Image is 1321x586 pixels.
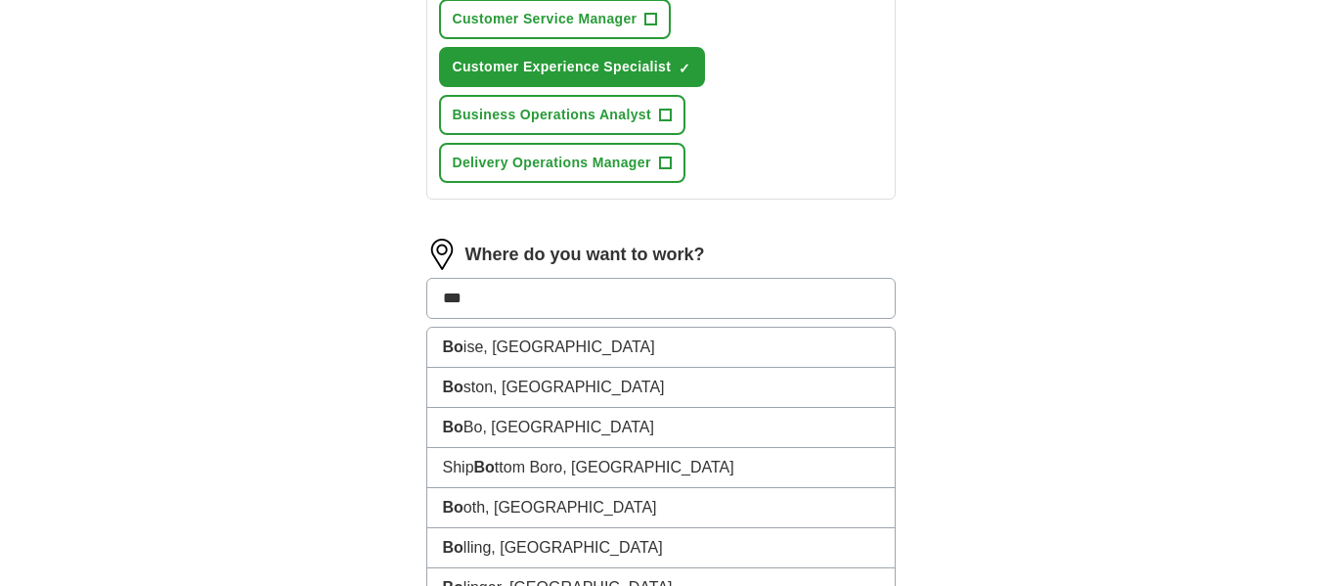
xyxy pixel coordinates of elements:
[453,105,651,125] span: Business Operations Analyst
[439,95,685,135] button: Business Operations Analyst
[453,153,651,173] span: Delivery Operations Manager
[453,57,672,77] span: Customer Experience Specialist
[443,499,463,516] strong: Bo
[443,539,463,556] strong: Bo
[439,47,706,87] button: Customer Experience Specialist✓
[427,488,895,528] li: oth, [GEOGRAPHIC_DATA]
[443,379,463,395] strong: Bo
[426,239,458,270] img: location.png
[443,419,463,435] strong: Bo
[439,143,685,183] button: Delivery Operations Manager
[427,408,895,448] li: Bo, [GEOGRAPHIC_DATA]
[427,328,895,368] li: ise, [GEOGRAPHIC_DATA]
[427,528,895,568] li: lling, [GEOGRAPHIC_DATA]
[679,61,690,76] span: ✓
[474,459,495,475] strong: Bo
[453,9,638,29] span: Customer Service Manager
[443,338,463,355] strong: Bo
[427,368,895,408] li: ston, [GEOGRAPHIC_DATA]
[465,242,705,268] label: Where do you want to work?
[427,448,895,488] li: Ship ttom Boro, [GEOGRAPHIC_DATA]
